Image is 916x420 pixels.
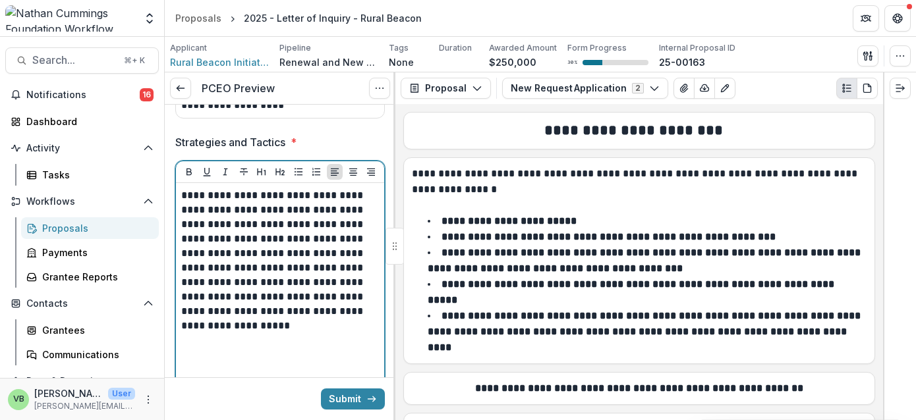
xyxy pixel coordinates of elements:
[21,242,159,263] a: Payments
[389,55,414,69] p: None
[26,143,138,154] span: Activity
[489,55,536,69] p: $250,000
[140,392,156,407] button: More
[26,298,138,309] span: Contacts
[279,42,311,54] p: Pipeline
[170,42,207,54] p: Applicant
[42,323,148,337] div: Grantees
[659,42,735,54] p: Internal Proposal ID
[489,42,557,54] p: Awarded Amount
[5,191,159,212] button: Open Workflows
[254,164,270,180] button: Heading 1
[890,78,911,99] button: Expand right
[26,376,138,387] span: Data & Reporting
[32,54,116,66] span: Search...
[5,5,135,32] img: Nathan Cummings Foundation Workflow Sandbox logo
[217,164,233,180] button: Italicize
[5,371,159,392] button: Open Data & Reporting
[42,348,148,361] div: Communications
[5,111,159,132] a: Dashboard
[108,388,135,400] p: User
[34,386,103,400] p: [PERSON_NAME]
[714,78,735,99] button: Edit as form
[502,78,668,99] button: New Request Application2
[175,11,221,25] div: Proposals
[321,388,385,409] button: Submit
[5,293,159,314] button: Open Contacts
[170,9,227,28] a: Proposals
[5,84,159,105] button: Notifications16
[199,164,215,180] button: Underline
[857,78,878,99] button: PDF view
[140,88,154,101] span: 16
[13,395,24,404] div: Valerie Boucard
[42,168,148,182] div: Tasks
[26,90,140,101] span: Notifications
[272,164,288,180] button: Heading 2
[236,164,252,180] button: Strike
[659,55,705,69] p: 25-00163
[21,217,159,239] a: Proposals
[21,164,159,186] a: Tasks
[244,11,422,25] div: 2025 - Letter of Inquiry - Rural Beacon
[21,344,159,365] a: Communications
[121,53,148,68] div: ⌘ + K
[5,47,159,74] button: Search...
[567,58,577,67] p: 30 %
[5,138,159,159] button: Open Activity
[567,42,627,54] p: Form Progress
[175,134,285,150] p: Strategies and Tactics
[42,270,148,284] div: Grantee Reports
[853,5,879,32] button: Partners
[673,78,695,99] button: View Attached Files
[26,196,138,207] span: Workflows
[363,164,379,180] button: Align Right
[401,78,491,99] button: Proposal
[884,5,911,32] button: Get Help
[308,164,324,180] button: Ordered List
[42,246,148,259] div: Payments
[181,164,197,180] button: Bold
[327,164,343,180] button: Align Left
[836,78,857,99] button: Plaintext view
[170,55,269,69] a: Rural Beacon Initiative
[291,164,306,180] button: Bullet List
[21,266,159,288] a: Grantee Reports
[42,221,148,235] div: Proposals
[439,42,472,54] p: Duration
[389,42,409,54] p: Tags
[369,78,390,99] button: Options
[140,5,159,32] button: Open entity switcher
[279,55,378,69] p: Renewal and New Grants Pipeline
[345,164,361,180] button: Align Center
[202,82,275,95] h3: PCEO Preview
[21,319,159,341] a: Grantees
[26,115,148,128] div: Dashboard
[170,9,427,28] nav: breadcrumb
[34,400,135,412] p: [PERSON_NAME][EMAIL_ADDRESS][PERSON_NAME][DOMAIN_NAME]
